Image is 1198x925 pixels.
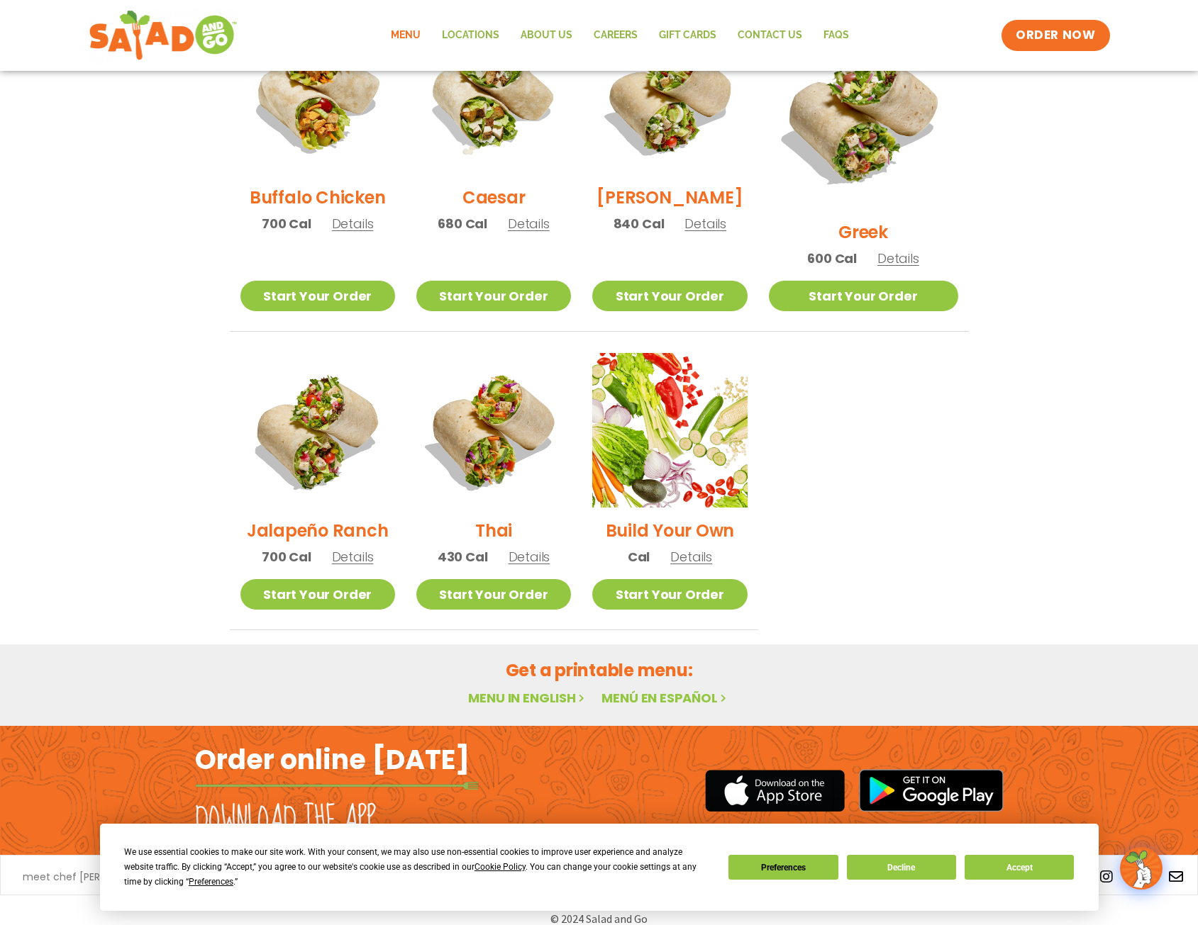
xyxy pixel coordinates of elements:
[332,548,374,566] span: Details
[592,281,747,311] a: Start Your Order
[670,548,712,566] span: Details
[250,185,385,210] h2: Buffalo Chicken
[475,518,512,543] h2: Thai
[728,855,838,880] button: Preferences
[240,579,395,610] a: Start Your Order
[23,872,157,882] a: meet chef [PERSON_NAME]
[1016,27,1095,44] span: ORDER NOW
[1002,20,1109,51] a: ORDER NOW
[230,658,969,683] h2: Get a printable menu:
[859,769,1004,812] img: google_play
[416,353,571,508] img: Product photo for Thai Wrap
[438,547,488,566] span: 430 Cal
[468,689,587,707] a: Menu in English
[597,185,743,210] h2: [PERSON_NAME]
[380,19,431,52] a: Menu
[462,185,526,210] h2: Caesar
[416,20,571,174] img: Product photo for Caesar Wrap
[438,214,487,233] span: 680 Cal
[240,353,395,508] img: Product photo for Jalapeño Ranch Wrap
[769,281,958,311] a: Start Your Order
[510,19,583,52] a: About Us
[606,518,735,543] h2: Build Your Own
[838,220,888,245] h2: Greek
[508,215,550,232] span: Details
[332,215,374,232] span: Details
[189,877,233,887] span: Preferences
[240,281,395,311] a: Start Your Order
[475,862,526,872] span: Cookie Policy
[648,19,727,52] a: GIFT CARDS
[380,19,860,52] nav: Menu
[684,215,726,232] span: Details
[431,19,510,52] a: Locations
[262,214,311,233] span: 700 Cal
[262,547,311,566] span: 700 Cal
[965,855,1074,880] button: Accept
[416,579,571,610] a: Start Your Order
[592,20,747,174] img: Product photo for Cobb Wrap
[727,19,813,52] a: Contact Us
[1121,848,1161,888] img: wpChatIcon
[509,548,550,566] span: Details
[195,782,479,790] img: fork
[89,7,238,64] img: new-SAG-logo-768×292
[240,20,395,174] img: Product photo for Buffalo Chicken Wrap
[769,20,958,209] img: Product photo for Greek Wrap
[416,281,571,311] a: Start Your Order
[628,547,650,566] span: Cal
[247,518,389,543] h2: Jalapeño Ranch
[583,19,648,52] a: Careers
[592,353,747,508] img: Product photo for Build Your Own
[195,800,376,839] h2: Download the app
[124,845,711,890] div: We use essential cookies to make our site work. With your consent, we may also use non-essential ...
[877,250,919,267] span: Details
[100,824,1099,911] div: Cookie Consent Prompt
[195,742,470,777] h2: Order online [DATE]
[807,249,857,268] span: 600 Cal
[847,855,956,880] button: Decline
[592,579,747,610] a: Start Your Order
[601,689,729,707] a: Menú en español
[705,768,845,814] img: appstore
[813,19,860,52] a: FAQs
[614,214,665,233] span: 840 Cal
